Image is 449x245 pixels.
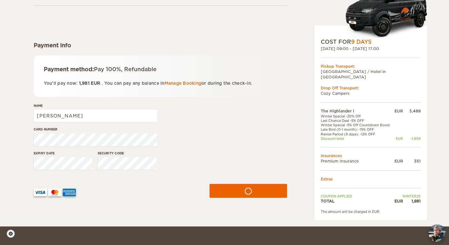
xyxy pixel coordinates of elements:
div: Payment info [34,42,287,49]
span: 1,981 [79,81,89,86]
div: Payment method: [44,66,277,73]
span: EUR [91,81,100,86]
td: Winter Special -5% Off Countdown Boost [321,123,393,127]
div: EUR [393,198,403,204]
img: AMEX [63,189,76,196]
label: Security code [98,151,156,156]
div: The amount will be charged in EUR [321,209,421,214]
td: Insurances [321,153,421,158]
td: Winter Special -20% Off [321,114,393,118]
div: -1,859 [403,136,421,141]
td: [GEOGRAPHIC_DATA] / Hotel in [GEOGRAPHIC_DATA] [321,69,421,80]
label: Name [34,103,157,108]
td: Last Chance Deal -5% OFF [321,118,393,123]
td: Cozy Campers [321,91,421,96]
a: Manage Booking [164,81,202,86]
div: EUR [393,158,403,164]
label: Expiry date [34,151,92,156]
img: Freyja at Cozy Campers [429,225,446,242]
div: 351 [403,158,421,164]
td: Coupon applied [321,194,393,198]
td: The Highlander I [321,108,393,114]
td: TOTAL [321,198,393,204]
td: Late Bird (0-1 month): -15% OFF [321,127,393,132]
div: EUR [393,136,403,141]
td: Premium Insurance [321,158,393,164]
td: Extras [321,176,421,182]
img: mastercard [48,189,61,196]
td: Discount total [321,136,393,141]
button: chat-button [429,225,446,242]
div: Pickup Transport: [321,64,421,69]
td: WINTER25 [393,194,420,198]
div: 1,981 [403,198,421,204]
div: Drop Off Transport: [321,85,421,91]
div: [DATE] 09:00 - [DATE] 17:00 [321,46,421,51]
label: Card number [34,127,157,132]
p: You'll pay now: . You can pay any balance in or during the check-in. [44,80,277,87]
span: Pay 100%, Refundable [94,66,157,72]
div: 3,489 [403,108,421,114]
div: EUR [393,108,403,114]
td: Rental Period (9 days): -12% OFF [321,132,393,136]
a: Cookie settings [6,229,19,238]
div: COST FOR [321,38,421,46]
img: VISA [34,189,47,196]
span: 9 Days [351,39,371,45]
